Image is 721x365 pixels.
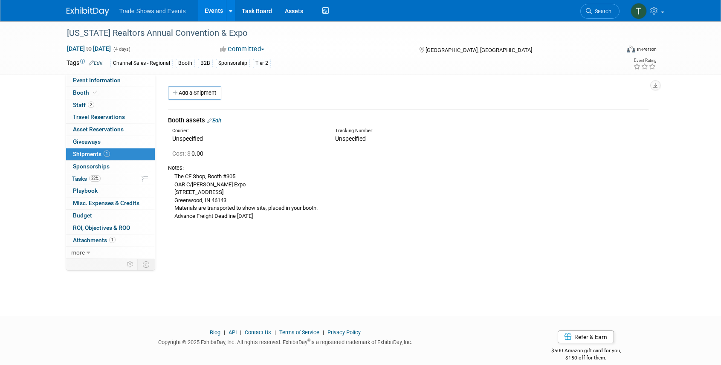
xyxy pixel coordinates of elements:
div: Channel Sales - Regional [110,59,173,68]
span: Search [592,8,611,14]
a: Event Information [66,75,155,87]
span: Shipments [73,151,110,157]
span: Sponsorships [73,163,110,170]
div: B2B [198,59,213,68]
img: ExhibitDay [67,7,109,16]
span: Playbook [73,187,98,194]
span: ROI, Objectives & ROO [73,224,130,231]
div: Event Rating [633,58,656,63]
a: Contact Us [245,329,271,336]
span: Attachments [73,237,116,243]
a: Refer & Earn [558,330,614,343]
a: Travel Reservations [66,111,155,123]
div: Event Format [569,44,657,57]
span: | [222,329,227,336]
a: Sponsorships [66,161,155,173]
a: Staff2 [66,99,155,111]
a: Edit [89,60,103,66]
span: Booth [73,89,99,96]
span: Cost: $ [172,150,191,157]
div: Copyright © 2025 ExhibitDay, Inc. All rights reserved. ExhibitDay is a registered trademark of Ex... [67,336,505,346]
span: Travel Reservations [73,113,125,120]
a: Blog [210,329,220,336]
span: [DATE] [DATE] [67,45,111,52]
span: | [238,329,243,336]
a: Privacy Policy [327,329,361,336]
img: Tiff Wagner [631,3,647,19]
a: Asset Reservations [66,124,155,136]
td: Tags [67,58,103,68]
img: Format-Inperson.png [627,46,635,52]
td: Personalize Event Tab Strip [123,259,138,270]
span: to [85,45,93,52]
span: Trade Shows and Events [119,8,186,14]
span: 0.00 [172,150,207,157]
span: [GEOGRAPHIC_DATA], [GEOGRAPHIC_DATA] [426,47,532,53]
span: | [272,329,278,336]
a: Terms of Service [279,329,319,336]
span: Event Information [73,77,121,84]
span: Unspecified [335,135,366,142]
a: Booth [66,87,155,99]
a: Playbook [66,185,155,197]
i: Booth reservation complete [93,90,97,95]
div: The CE Shop, Booth #305 OAR C/[PERSON_NAME] Expo [STREET_ADDRESS] Greenwood, IN 46143 Materials a... [168,172,649,220]
div: $500 Amazon gift card for you, [517,342,655,361]
div: Unspecified [172,134,322,143]
span: Asset Reservations [73,126,124,133]
div: Booth assets [168,116,649,125]
a: Budget [66,210,155,222]
div: Courier: [172,127,322,134]
span: (4 days) [113,46,130,52]
div: In-Person [637,46,657,52]
span: 1 [109,237,116,243]
span: Tasks [72,175,101,182]
a: Add a Shipment [168,86,221,100]
a: Giveaways [66,136,155,148]
sup: ® [307,338,310,343]
button: Committed [217,45,268,54]
span: Staff [73,101,94,108]
span: 1 [104,151,110,157]
a: API [229,329,237,336]
div: Tracking Number: [335,127,526,134]
span: Budget [73,212,92,219]
a: Shipments1 [66,148,155,160]
a: Tasks22% [66,173,155,185]
td: Toggle Event Tabs [137,259,155,270]
div: Booth [176,59,195,68]
div: Tier 2 [253,59,271,68]
span: Misc. Expenses & Credits [73,200,139,206]
a: Attachments1 [66,235,155,246]
span: more [71,249,85,256]
a: more [66,247,155,259]
div: Sponsorship [216,59,250,68]
a: Misc. Expenses & Credits [66,197,155,209]
div: Notes: [168,164,649,172]
a: ROI, Objectives & ROO [66,222,155,234]
div: [US_STATE] Realtors Annual Convention & Expo [64,26,607,41]
span: 2 [88,101,94,108]
div: $150 off for them. [517,354,655,362]
a: Search [580,4,620,19]
a: Edit [207,117,221,124]
span: | [321,329,326,336]
span: 22% [89,175,101,182]
span: Giveaways [73,138,101,145]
